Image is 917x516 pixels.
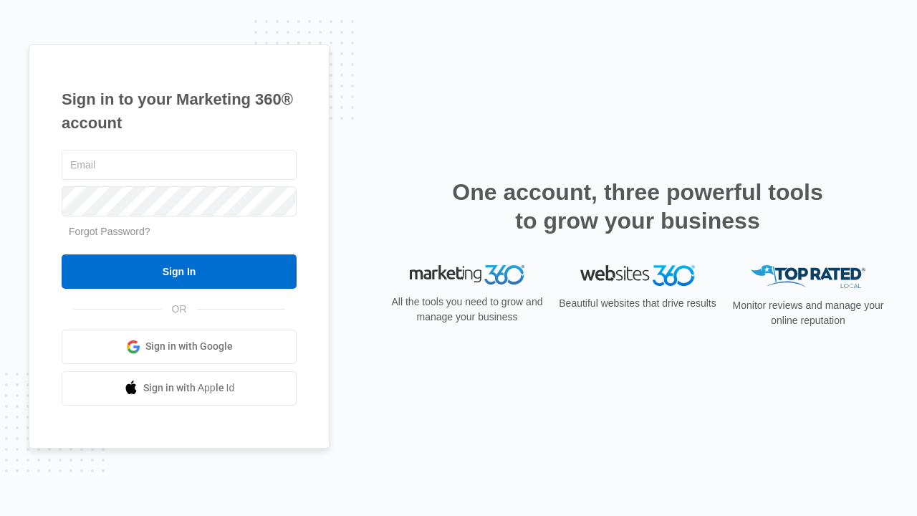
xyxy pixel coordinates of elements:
[62,87,297,135] h1: Sign in to your Marketing 360® account
[448,178,827,235] h2: One account, three powerful tools to grow your business
[387,295,547,325] p: All the tools you need to grow and manage your business
[162,302,197,317] span: OR
[62,330,297,364] a: Sign in with Google
[62,254,297,289] input: Sign In
[751,265,865,289] img: Top Rated Local
[557,296,718,311] p: Beautiful websites that drive results
[62,150,297,180] input: Email
[410,265,524,285] img: Marketing 360
[143,381,235,396] span: Sign in with Apple Id
[145,339,233,354] span: Sign in with Google
[728,298,888,328] p: Monitor reviews and manage your online reputation
[62,371,297,406] a: Sign in with Apple Id
[69,226,150,237] a: Forgot Password?
[580,265,695,286] img: Websites 360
